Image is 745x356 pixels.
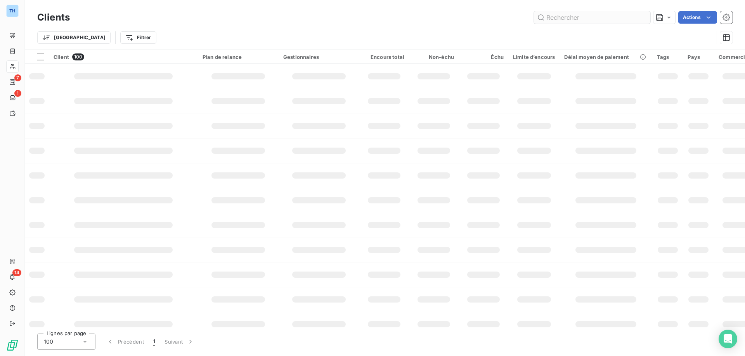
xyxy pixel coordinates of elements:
button: Filtrer [120,31,156,44]
span: Client [54,54,69,60]
div: Non-échu [414,54,454,60]
span: 14 [12,269,21,276]
span: 1 [14,90,21,97]
span: 100 [72,53,84,60]
button: [GEOGRAPHIC_DATA] [37,31,111,44]
div: Plan de relance [203,54,274,60]
div: Tags [657,54,679,60]
span: 1 [153,338,155,346]
span: 100 [44,338,53,346]
div: Encours total [364,54,404,60]
div: Gestionnaires [283,54,355,60]
button: Suivant [160,334,199,350]
div: Échu [463,54,504,60]
button: Précédent [102,334,149,350]
button: 1 [149,334,160,350]
input: Rechercher [534,11,650,24]
img: Logo LeanPay [6,339,19,351]
div: Pays [688,54,709,60]
button: Actions [678,11,717,24]
span: 7 [14,74,21,81]
div: Délai moyen de paiement [564,54,647,60]
div: Limite d’encours [513,54,555,60]
div: Open Intercom Messenger [719,330,737,348]
h3: Clients [37,10,70,24]
div: TH [6,5,19,17]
